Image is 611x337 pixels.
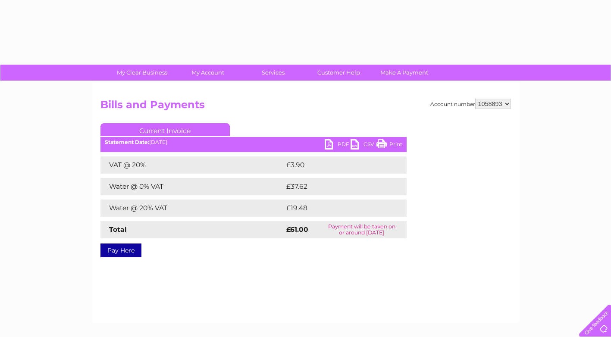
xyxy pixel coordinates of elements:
[100,156,284,174] td: VAT @ 20%
[351,139,376,152] a: CSV
[317,221,407,238] td: Payment will be taken on or around [DATE]
[238,65,309,81] a: Services
[430,99,511,109] div: Account number
[100,99,511,115] h2: Bills and Payments
[105,139,149,145] b: Statement Date:
[376,139,402,152] a: Print
[284,178,389,195] td: £37.62
[100,200,284,217] td: Water @ 20% VAT
[303,65,374,81] a: Customer Help
[284,156,387,174] td: £3.90
[172,65,243,81] a: My Account
[284,200,389,217] td: £19.48
[109,225,127,234] strong: Total
[100,123,230,136] a: Current Invoice
[100,139,407,145] div: [DATE]
[286,225,308,234] strong: £61.00
[107,65,178,81] a: My Clear Business
[369,65,440,81] a: Make A Payment
[100,178,284,195] td: Water @ 0% VAT
[100,243,141,257] a: Pay Here
[325,139,351,152] a: PDF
